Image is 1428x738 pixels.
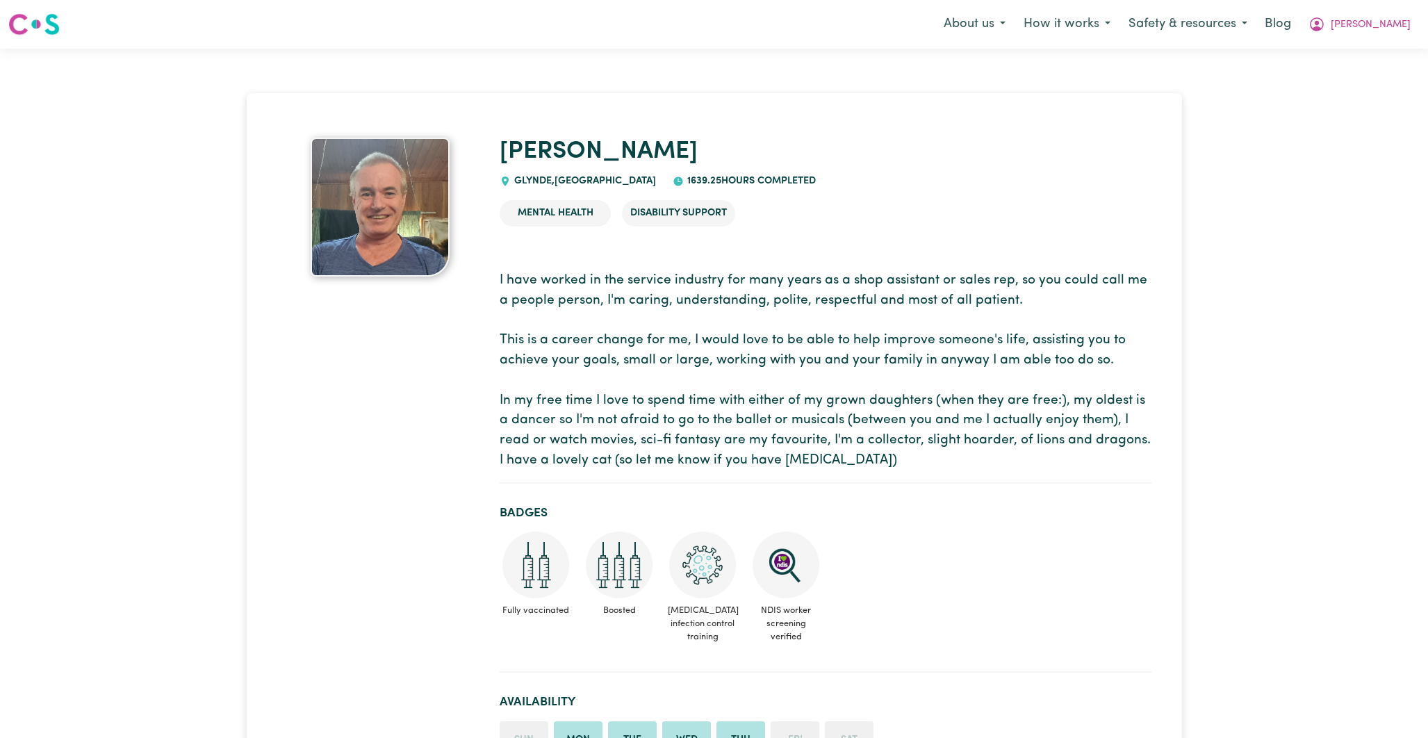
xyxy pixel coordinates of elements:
[586,532,653,598] img: Care and support worker has received booster dose of COVID-19 vaccination
[500,695,1151,710] h2: Availability
[1015,10,1119,39] button: How it works
[502,532,569,598] img: Care and support worker has received 2 doses of COVID-19 vaccine
[750,598,822,650] span: NDIS worker screening verified
[8,12,60,37] img: Careseekers logo
[583,598,655,623] span: Boosted
[311,138,450,277] img: David
[753,532,819,598] img: NDIS Worker Screening Verified
[511,176,656,186] span: GLYNDE , [GEOGRAPHIC_DATA]
[1299,10,1420,39] button: My Account
[277,138,484,277] a: David's profile picture'
[666,598,739,650] span: [MEDICAL_DATA] infection control training
[500,598,572,623] span: Fully vaccinated
[500,506,1151,520] h2: Badges
[1256,9,1299,40] a: Blog
[500,271,1151,471] p: I have worked in the service industry for many years as a shop assistant or sales rep, so you cou...
[622,200,735,227] li: Disability Support
[500,140,698,164] a: [PERSON_NAME]
[684,176,816,186] span: 1639.25 hours completed
[1331,17,1411,33] span: [PERSON_NAME]
[1119,10,1256,39] button: Safety & resources
[8,8,60,40] a: Careseekers logo
[669,532,736,598] img: CS Academy: COVID-19 Infection Control Training course completed
[500,200,611,227] li: Mental Health
[935,10,1015,39] button: About us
